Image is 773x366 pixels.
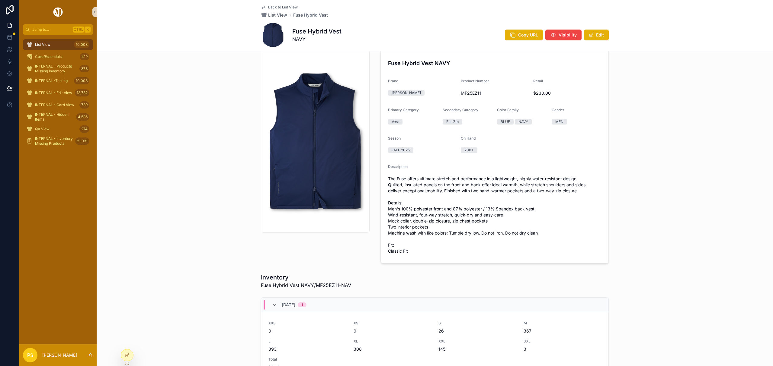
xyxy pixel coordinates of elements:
div: 21,031 [75,137,89,145]
button: Copy URL [505,30,543,40]
h1: Fuse Hybrid Vest [292,27,342,36]
span: L [268,339,346,344]
a: INTERNAL - Card View739 [23,99,93,110]
span: Copy URL [518,32,538,38]
div: NAVY [518,119,528,125]
span: 3 [524,346,601,352]
span: The Fuse offers ultimate stretch and performance in a lightweight, highly water-resistant design.... [388,176,601,254]
a: Fuse Hybrid Vest [293,12,328,18]
a: Core/Essentials419 [23,51,93,62]
span: 367 [524,328,601,334]
span: Brand [388,79,398,83]
span: Primary Category [388,108,419,112]
span: K [85,27,90,32]
span: [DATE] [282,302,295,308]
span: 26 [438,328,516,334]
span: 0 [354,328,431,334]
span: List View [268,12,287,18]
div: 10,008 [74,41,89,48]
span: MF25EZ11 [461,90,529,96]
span: NAVY [292,36,342,43]
a: List View [261,12,287,18]
span: 3XL [524,339,601,344]
div: [PERSON_NAME] [392,90,421,96]
div: BLUE [501,119,510,125]
span: 308 [354,346,431,352]
span: 393 [268,346,346,352]
div: 1 [301,302,303,307]
a: INTERNAL -Testing10,008 [23,75,93,86]
img: MF25EZ11-NAV.jpg [261,59,369,224]
span: Product Number [461,79,489,83]
span: Color Family [497,108,519,112]
h4: Fuse Hybrid Vest NAVY [388,59,601,67]
p: [PERSON_NAME] [42,352,77,358]
span: Fuse Hybrid Vest NAVY/MF25EZ11-NAV [261,282,351,289]
div: Vest [392,119,399,125]
span: Visibility [559,32,577,38]
a: QA View274 [23,124,93,134]
span: Secondary Category [443,108,478,112]
div: 373 [79,65,89,72]
span: INTERNAL -Testing [35,78,68,83]
span: XS [354,321,431,326]
span: M [524,321,601,326]
span: XL [354,339,431,344]
div: 739 [79,101,89,109]
span: On Hand [461,136,476,140]
img: App logo [52,7,64,17]
span: 145 [438,346,516,352]
div: 200+ [464,147,474,153]
span: PS [27,352,33,359]
span: INTERNAL - Hidden Items [35,112,74,122]
span: Description [388,164,408,169]
span: Retail [533,79,543,83]
a: INTERNAL - Hidden Items4,586 [23,112,93,122]
span: Total [268,357,346,362]
span: INTERNAL - Products Missing Inventory [35,64,77,74]
span: INTERNAL - Edit View [35,90,72,95]
div: FALL 2025 [392,147,410,153]
div: 419 [80,53,89,60]
span: S [438,321,516,326]
a: Back to List View [261,5,298,10]
span: XXS [268,321,346,326]
span: Ctrl [73,27,84,33]
div: 13,732 [75,89,89,96]
span: INTERNAL - Inventory Missing Products [35,136,73,146]
span: Core/Essentials [35,54,62,59]
a: INTERNAL - Products Missing Inventory373 [23,63,93,74]
span: QA View [35,127,50,131]
button: Visibility [545,30,582,40]
span: List View [35,42,50,47]
div: MEN [555,119,563,125]
button: Jump to...CtrlK [23,24,93,35]
span: Season [388,136,401,140]
span: INTERNAL - Card View [35,103,74,107]
span: XXL [438,339,516,344]
a: INTERNAL - Edit View13,732 [23,87,93,98]
div: scrollable content [19,35,97,154]
button: Edit [584,30,609,40]
div: 274 [79,125,89,133]
span: 0 [268,328,346,334]
span: Jump to... [32,27,71,32]
a: List View10,008 [23,39,93,50]
span: Back to List View [268,5,298,10]
div: Full Zip [446,119,459,125]
div: 4,586 [76,113,89,121]
span: $230.00 [533,90,601,96]
a: INTERNAL - Inventory Missing Products21,031 [23,136,93,147]
span: Gender [552,108,564,112]
div: 10,008 [74,77,89,84]
h1: Inventory [261,273,351,282]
